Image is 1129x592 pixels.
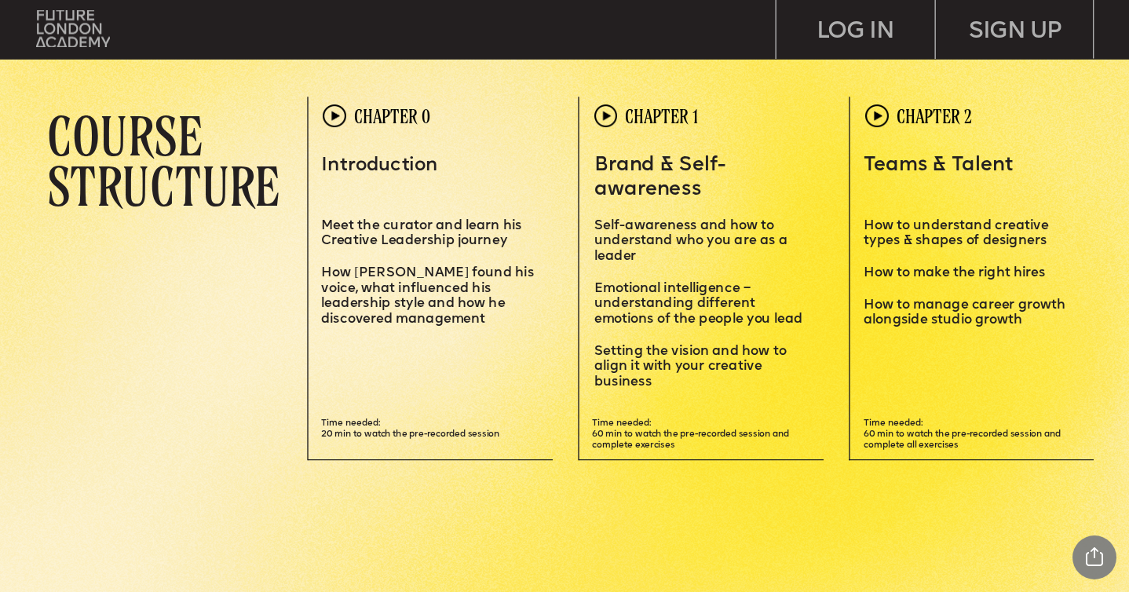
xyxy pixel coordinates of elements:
[864,219,1052,248] span: How to understand creative types & shapes of designers
[625,105,698,126] span: CHAPTER 1
[321,418,381,427] span: Time needed:
[321,429,499,438] span: 20 min to watch the pre-recorded session
[865,104,888,127] img: upload-60f0cde6-1fc7-443c-af28-15e41498aeec.png
[36,10,110,48] img: upload-bfdffa89-fac7-4f57-a443-c7c39906ba42.png
[323,104,345,127] img: upload-60f0cde6-1fc7-443c-af28-15e41498aeec.png
[321,266,537,326] span: How [PERSON_NAME] found his voice, what influenced his leadership style and how he discovered man...
[47,110,309,211] p: COURSE STRUCTURE
[594,104,617,127] img: upload-60f0cde6-1fc7-443c-af28-15e41498aeec.png
[864,418,1063,449] span: Time needed: 60 min to watch the pre-recorded session and complete all exercises
[321,156,438,175] span: Introduction
[1072,535,1116,579] div: Share
[864,298,1069,327] span: How to manage career growth alongside studio growth
[594,156,725,200] span: Brand & Self-awareness
[594,219,791,263] span: elf-awareness and how to understand who you are as a leader
[594,219,603,232] span: S
[592,418,791,449] span: Time needed: 60 min to watch the pre-recorded session and complete exercises
[354,105,430,126] span: CHAPTER 0
[594,345,790,389] span: etting the vision and how to align it with your creative business
[594,345,603,358] span: S
[864,156,1014,176] span: Teams & Talent
[897,105,971,126] span: CHAPTER 2
[321,219,525,248] span: Meet the curator and learn his Creative Leadership journey
[864,266,1046,280] span: How to make the right hires
[594,282,802,326] span: Emotional intelligence – understanding different emotions of the people you lead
